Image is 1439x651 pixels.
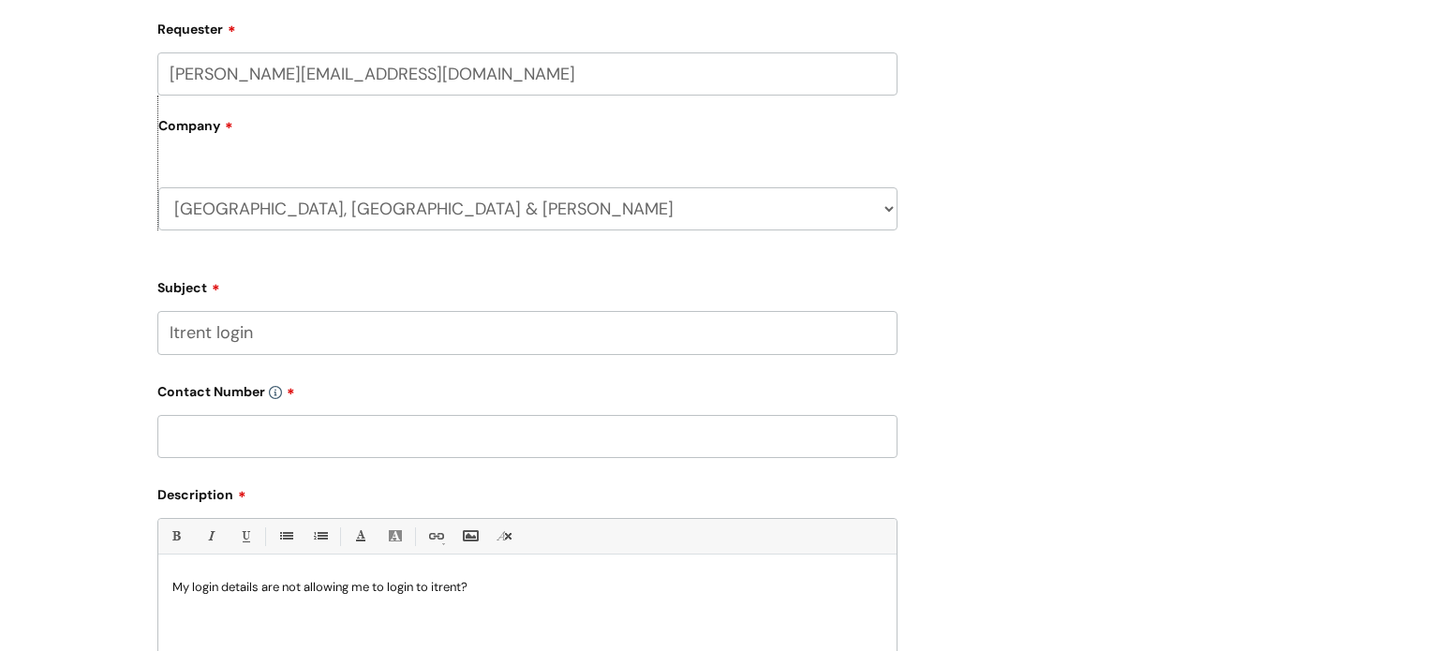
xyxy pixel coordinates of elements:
[157,52,898,96] input: Email
[308,525,332,548] a: 1. Ordered List (Ctrl-Shift-8)
[157,274,898,296] label: Subject
[458,525,482,548] a: Insert Image...
[157,377,898,400] label: Contact Number
[493,525,516,548] a: Remove formatting (Ctrl-\)
[157,15,898,37] label: Requester
[233,525,257,548] a: Underline(Ctrl-U)
[164,525,187,548] a: Bold (Ctrl-B)
[269,386,282,399] img: info-icon.svg
[423,525,447,548] a: Link
[274,525,297,548] a: • Unordered List (Ctrl-Shift-7)
[349,525,372,548] a: Font Color
[383,525,407,548] a: Back Color
[157,481,898,503] label: Description
[199,525,222,548] a: Italic (Ctrl-I)
[158,111,898,154] label: Company
[172,579,883,596] p: My login details are not allowing me to login to itrent?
